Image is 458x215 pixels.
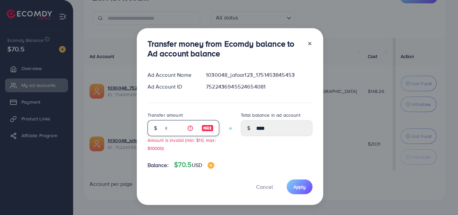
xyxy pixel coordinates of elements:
iframe: Chat [430,185,453,210]
span: Cancel [256,183,273,191]
div: Ad Account Name [142,71,201,79]
span: Apply [293,183,306,190]
small: Amount is invalid (min: $10, max: $10000) [148,137,216,151]
button: Apply [287,179,312,194]
div: 1030048_jafaar123_1751453845453 [201,71,318,79]
label: Transfer amount [148,112,183,118]
h3: Transfer money from Ecomdy balance to Ad account balance [148,39,302,58]
span: Balance: [148,161,169,169]
div: 7522436945524654081 [201,83,318,91]
img: image [208,162,214,169]
img: image [202,124,214,132]
label: Total balance in ad account [241,112,300,118]
div: Ad Account ID [142,83,201,91]
h4: $70.5 [174,161,214,169]
span: USD [192,161,202,169]
button: Cancel [248,179,281,194]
